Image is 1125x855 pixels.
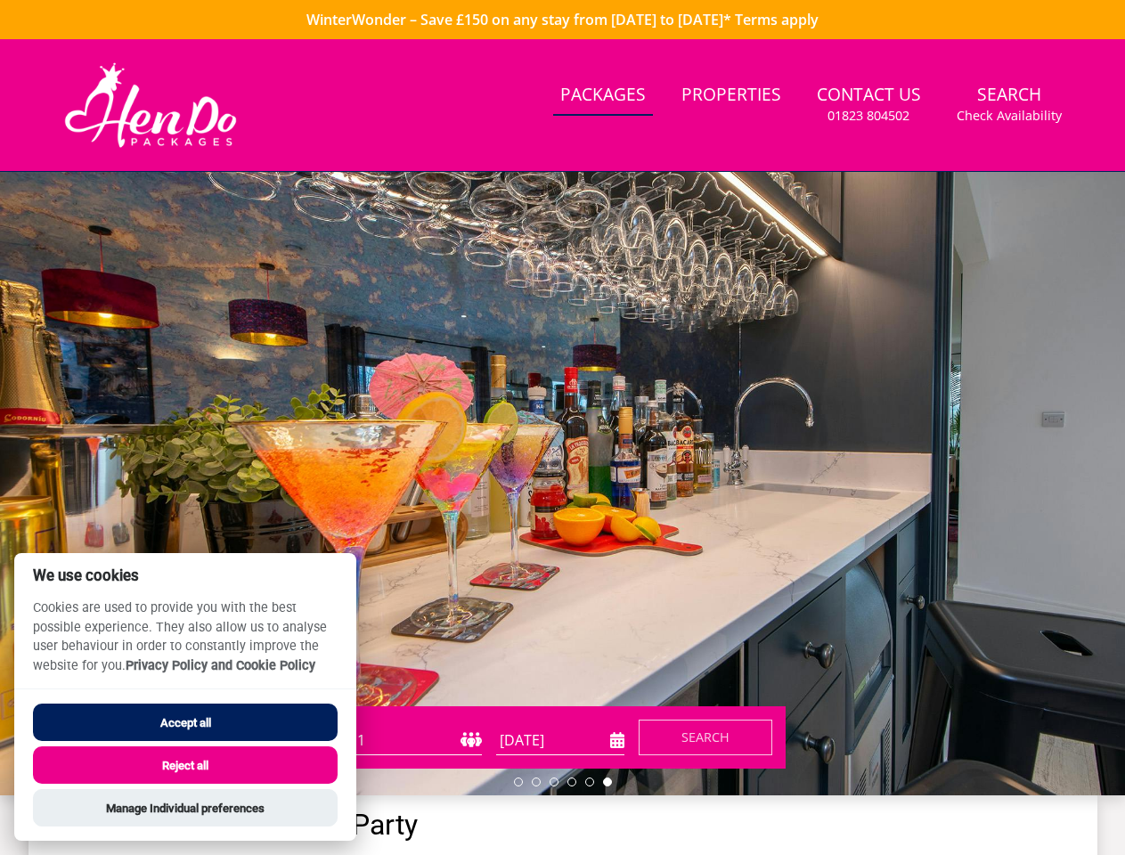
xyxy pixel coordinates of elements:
[126,658,315,673] a: Privacy Policy and Cookie Policy
[810,76,928,134] a: Contact Us01823 804502
[553,76,653,116] a: Packages
[57,61,245,150] img: Hen Do Packages
[674,76,788,116] a: Properties
[33,789,338,826] button: Manage Individual preferences
[33,704,338,741] button: Accept all
[57,810,1069,841] h1: Packages for your Hen Party
[681,729,730,745] span: Search
[496,726,624,755] input: Arrival Date
[14,598,356,688] p: Cookies are used to provide you with the best possible experience. They also allow us to analyse ...
[639,720,772,755] button: Search
[14,567,356,584] h2: We use cookies
[827,107,909,125] small: 01823 804502
[957,107,1062,125] small: Check Availability
[950,76,1069,134] a: SearchCheck Availability
[33,746,338,784] button: Reject all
